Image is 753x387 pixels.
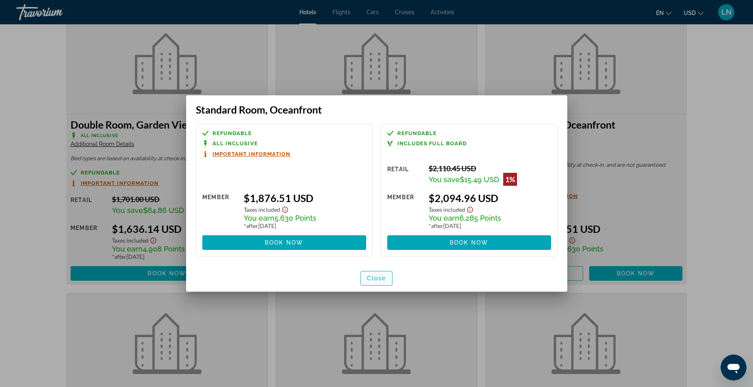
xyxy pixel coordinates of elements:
[244,206,280,213] span: Taxes included
[367,275,386,282] span: Close
[212,141,258,146] span: All Inclusive
[202,192,238,229] div: Member
[429,175,460,184] span: You save
[429,164,551,173] div: $2,110.45 USD
[397,131,437,136] span: Refundable
[465,204,475,213] button: Show Taxes and Fees disclaimer
[459,214,501,222] span: 6,285 Points
[429,222,551,229] div: * [DATE]
[202,235,366,250] button: Book now
[387,192,423,229] div: Member
[397,141,467,146] span: Includes Full Board
[275,214,316,222] span: 5,630 Points
[196,103,558,116] h3: Standard Room, Oceanfront
[387,235,551,250] button: Book now
[721,355,747,381] iframe: Button to launch messaging window
[429,192,551,204] div: $2,094.96 USD
[202,150,291,157] button: Important Information
[429,206,465,213] span: Taxes included
[202,130,366,136] a: Refundable
[460,175,499,184] span: $15.49 USD
[503,173,517,186] div: 1%
[265,239,303,246] span: Book now
[244,222,366,229] div: * [DATE]
[244,192,366,204] div: $1,876.51 USD
[387,130,551,136] a: Refundable
[280,204,290,213] button: Show Taxes and Fees disclaimer
[429,214,459,222] span: You earn
[244,214,275,222] span: You earn
[360,271,393,286] button: Close
[212,131,252,136] span: Refundable
[450,239,488,246] span: Book now
[431,222,443,229] span: after
[387,164,423,186] div: Retail
[246,222,258,229] span: after
[212,151,291,157] span: Important Information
